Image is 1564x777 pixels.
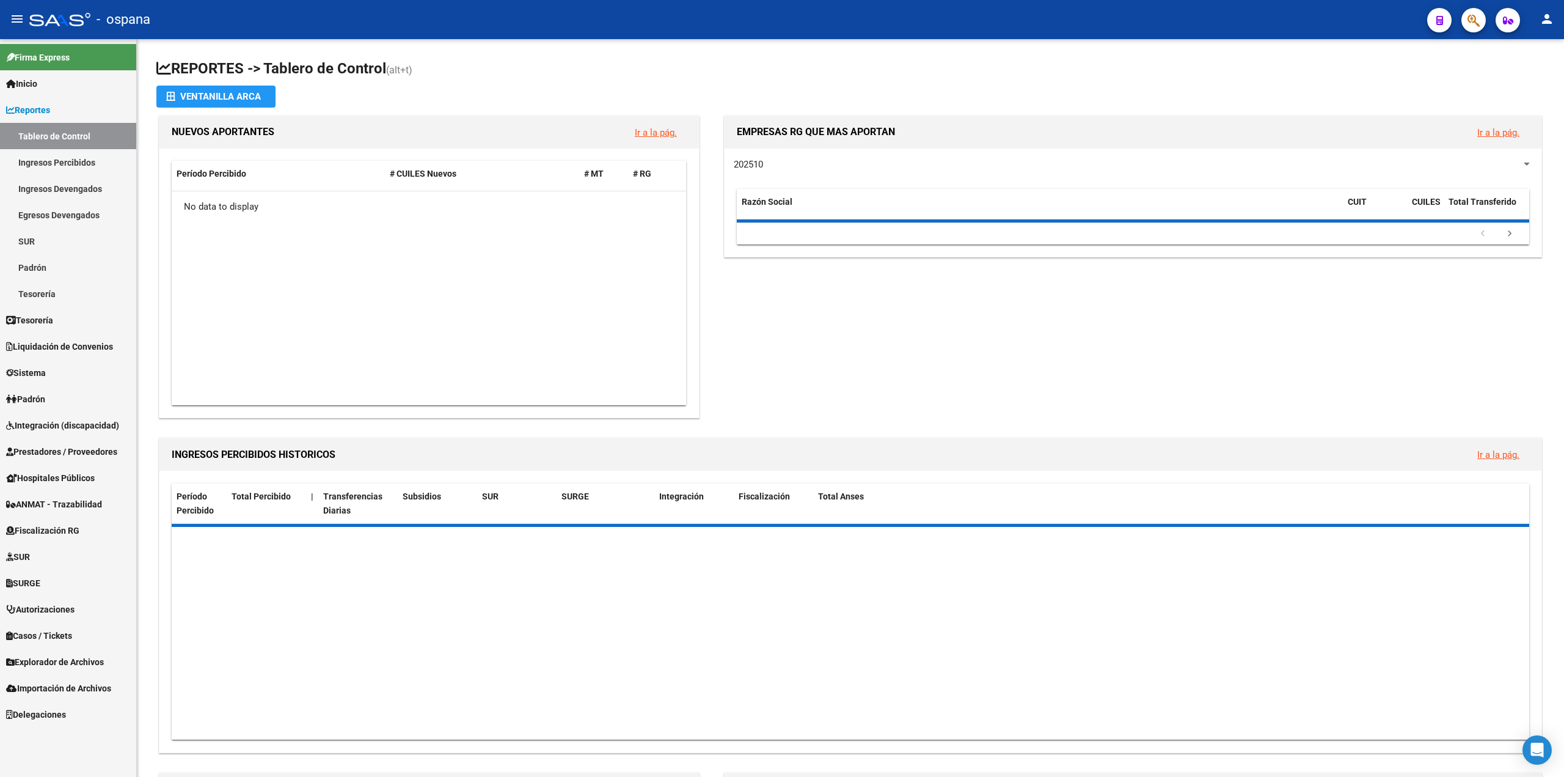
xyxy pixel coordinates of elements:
span: Sistema [6,366,46,380]
span: - ospana [97,6,150,33]
span: Reportes [6,103,50,117]
div: Open Intercom Messenger [1522,735,1552,765]
span: NUEVOS APORTANTES [172,126,274,138]
span: ANMAT - Trazabilidad [6,498,102,511]
span: Razón Social [742,197,792,207]
span: Padrón [6,392,45,406]
datatable-header-cell: SUR [477,484,557,524]
datatable-header-cell: Total Transferido [1444,189,1529,229]
span: INGRESOS PERCIBIDOS HISTORICOS [172,449,335,460]
div: No data to display [172,191,686,222]
a: Ir a la pág. [1477,449,1519,460]
datatable-header-cell: SURGE [557,484,654,524]
span: CUILES [1412,197,1441,207]
span: Inicio [6,77,37,90]
span: SUR [6,550,30,564]
datatable-header-cell: Subsidios [398,484,477,524]
span: Fiscalización RG [6,524,79,537]
span: SUR [482,492,499,501]
span: # CUILES Nuevos [390,169,456,179]
span: Total Percibido [232,492,291,501]
span: | [311,492,313,501]
datatable-header-cell: Total Anses [813,484,1520,524]
div: Ventanilla ARCA [166,86,266,108]
span: SURGE [6,576,40,590]
a: go to next page [1498,227,1521,241]
span: Tesorería [6,314,53,327]
button: Ir a la pág. [1467,443,1529,466]
span: Transferencias Diarias [323,492,382,515]
datatable-header-cell: # CUILES Nuevos [385,161,580,187]
span: Hospitales Públicos [6,471,95,485]
h1: REPORTES -> Tablero de Control [156,59,1544,80]
datatable-header-cell: Transferencias Diarias [318,484,398,524]
span: Subsidios [403,492,441,501]
span: 202510 [734,159,763,170]
datatable-header-cell: Período Percibido [172,161,385,187]
datatable-header-cell: | [306,484,318,524]
datatable-header-cell: Fiscalización [734,484,813,524]
a: go to previous page [1471,227,1494,241]
mat-icon: menu [10,12,24,26]
span: Liquidación de Convenios [6,340,113,353]
span: Período Percibido [177,492,214,515]
span: Explorador de Archivos [6,655,104,669]
span: SURGE [561,492,589,501]
a: Ir a la pág. [635,127,677,138]
span: EMPRESAS RG QUE MAS APORTAN [737,126,895,138]
span: (alt+t) [386,64,412,76]
span: Prestadores / Proveedores [6,445,117,458]
span: Casos / Tickets [6,629,72,643]
a: Ir a la pág. [1477,127,1519,138]
span: Autorizaciones [6,603,75,616]
datatable-header-cell: CUIT [1343,189,1407,229]
button: Ir a la pág. [625,121,687,144]
span: CUIT [1348,197,1367,207]
datatable-header-cell: Razón Social [737,189,1343,229]
span: Fiscalización [739,492,790,501]
button: Ir a la pág. [1467,121,1529,144]
span: # RG [633,169,651,179]
span: Período Percibido [177,169,246,179]
span: Firma Express [6,51,70,64]
span: Importación de Archivos [6,682,111,695]
datatable-header-cell: # RG [628,161,677,187]
button: Ventanilla ARCA [156,86,276,108]
datatable-header-cell: # MT [579,161,628,187]
span: Integración (discapacidad) [6,419,119,432]
span: Total Transferido [1449,197,1516,207]
datatable-header-cell: Total Percibido [227,484,306,524]
span: Integración [659,492,704,501]
datatable-header-cell: Integración [654,484,734,524]
span: # MT [584,169,604,179]
mat-icon: person [1540,12,1554,26]
span: Total Anses [818,492,864,501]
span: Delegaciones [6,708,66,721]
datatable-header-cell: CUILES [1407,189,1444,229]
datatable-header-cell: Período Percibido [172,484,227,524]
